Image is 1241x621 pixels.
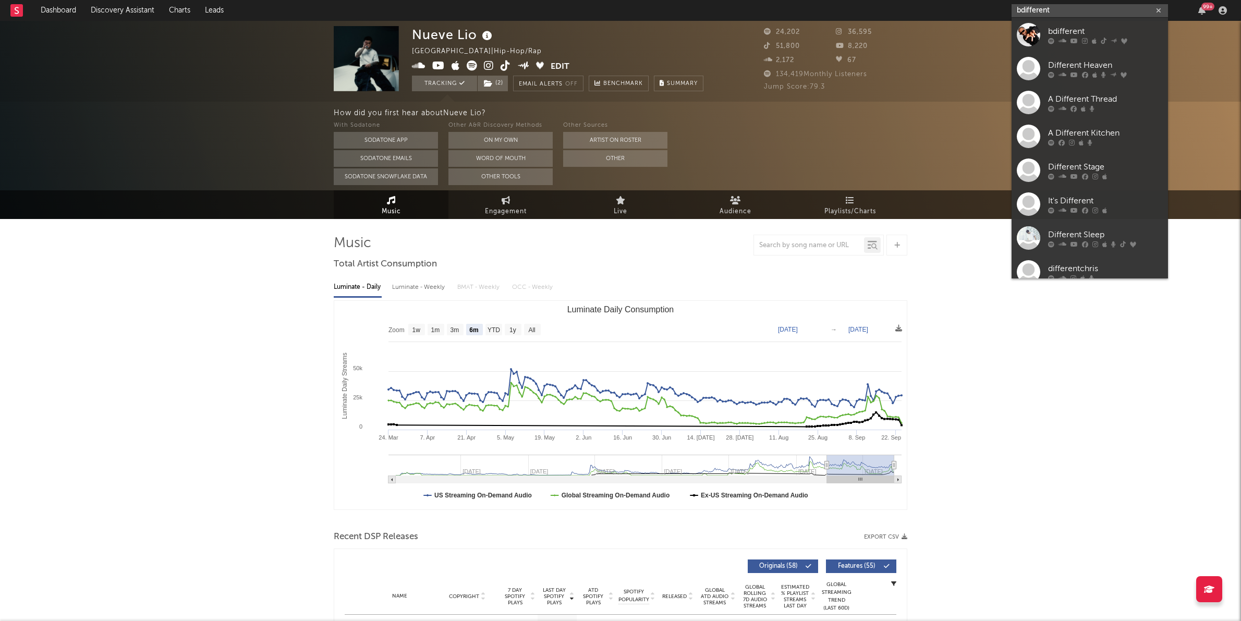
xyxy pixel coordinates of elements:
[497,434,515,441] text: 5. May
[701,492,808,499] text: Ex-US Streaming On-Demand Audio
[769,434,788,441] text: 11. Aug
[379,434,398,441] text: 24. Mar
[808,434,828,441] text: 25. Aug
[1012,119,1168,153] a: A Different Kitchen
[836,57,856,64] span: 67
[469,326,478,334] text: 6m
[654,76,703,91] button: Summary
[778,326,798,333] text: [DATE]
[748,559,818,573] button: Originals(58)
[334,150,438,167] button: Sodatone Emails
[534,434,555,441] text: 19. May
[563,119,667,132] div: Other Sources
[1048,228,1163,241] div: Different Sleep
[477,76,508,91] span: ( 2 )
[849,434,866,441] text: 8. Sep
[764,83,825,90] span: Jump Score: 79.3
[334,132,438,149] button: Sodatone App
[726,434,753,441] text: 28. [DATE]
[412,326,421,334] text: 1w
[412,76,477,91] button: Tracking
[1048,127,1163,139] div: A Different Kitchen
[662,593,687,600] span: Released
[528,326,535,334] text: All
[1012,86,1168,119] a: A Different Thread
[334,190,448,219] a: Music
[1198,6,1206,15] button: 99+
[1048,25,1163,38] div: bdifferent
[448,132,553,149] button: On My Own
[448,119,553,132] div: Other A&R Discovery Methods
[687,434,714,441] text: 14. [DATE]
[579,587,607,606] span: ATD Spotify Plays
[382,205,401,218] span: Music
[366,592,434,600] div: Name
[603,78,643,90] span: Benchmark
[551,60,569,74] button: Edit
[567,305,674,314] text: Luminate Daily Consumption
[881,434,901,441] text: 22. Sep
[448,168,553,185] button: Other Tools
[836,43,868,50] span: 8,220
[1012,18,1168,52] a: bdifferent
[565,81,578,87] em: Off
[353,365,362,371] text: 50k
[1012,255,1168,289] a: differentchris
[754,241,864,250] input: Search by song name or URL
[821,581,852,612] div: Global Streaming Trend (Last 60D)
[576,434,591,441] text: 2. Jun
[781,584,809,609] span: Estimated % Playlist Streams Last Day
[1048,59,1163,71] div: Different Heaven
[1012,4,1168,17] input: Search for artists
[824,205,876,218] span: Playlists/Charts
[540,587,568,606] span: Last Day Spotify Plays
[864,534,907,540] button: Export CSV
[700,587,729,606] span: Global ATD Audio Streams
[392,278,447,296] div: Luminate - Weekly
[412,45,554,58] div: [GEOGRAPHIC_DATA] | Hip-Hop/Rap
[513,76,583,91] button: Email AlertsOff
[1012,153,1168,187] a: Different Stage
[448,150,553,167] button: Word Of Mouth
[334,107,1241,119] div: How did you first hear about Nueve Lio ?
[451,326,459,334] text: 3m
[359,423,362,430] text: 0
[678,190,793,219] a: Audience
[334,278,382,296] div: Luminate - Daily
[667,81,698,87] span: Summary
[1201,3,1214,10] div: 99 +
[1012,52,1168,86] a: Different Heaven
[764,71,867,78] span: 134,419 Monthly Listeners
[1048,194,1163,207] div: It's Different
[449,593,479,600] span: Copyright
[618,588,649,604] span: Spotify Popularity
[613,434,632,441] text: 16. Jun
[485,205,527,218] span: Engagement
[793,190,907,219] a: Playlists/Charts
[848,326,868,333] text: [DATE]
[563,150,667,167] button: Other
[826,559,896,573] button: Features(55)
[833,563,881,569] span: Features ( 55 )
[563,132,667,149] button: Artist on Roster
[431,326,440,334] text: 1m
[448,190,563,219] a: Engagement
[1048,93,1163,105] div: A Different Thread
[563,190,678,219] a: Live
[334,119,438,132] div: With Sodatone
[764,57,794,64] span: 2,172
[836,29,872,35] span: 36,595
[831,326,837,333] text: →
[652,434,671,441] text: 30. Jun
[412,26,495,43] div: Nueve Lio
[388,326,405,334] text: Zoom
[1048,161,1163,173] div: Different Stage
[1048,262,1163,275] div: differentchris
[334,168,438,185] button: Sodatone Snowflake Data
[457,434,476,441] text: 21. Apr
[334,301,907,509] svg: Luminate Daily Consumption
[764,43,800,50] span: 51,800
[341,352,348,419] text: Luminate Daily Streams
[334,531,418,543] span: Recent DSP Releases
[334,258,437,271] span: Total Artist Consumption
